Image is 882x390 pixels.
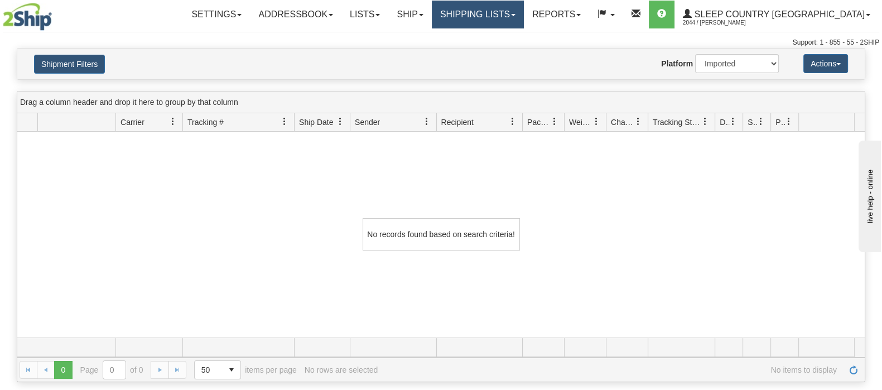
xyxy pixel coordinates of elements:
[250,1,341,28] a: Addressbook
[194,360,241,379] span: Page sizes drop down
[34,55,105,74] button: Shipment Filters
[683,17,767,28] span: 2044 / [PERSON_NAME]
[8,9,103,18] div: live help - online
[331,112,350,131] a: Ship Date filter column settings
[751,112,770,131] a: Shipment Issues filter column settings
[17,92,865,113] div: grid grouping header
[3,38,879,47] div: Support: 1 - 855 - 55 - 2SHIP
[3,3,52,31] img: logo2044.jpg
[587,112,606,131] a: Weight filter column settings
[779,112,798,131] a: Pickup Status filter column settings
[653,117,701,128] span: Tracking Status
[194,360,297,379] span: items per page
[363,218,520,251] div: No records found based on search criteria!
[724,112,743,131] a: Delivery Status filter column settings
[223,361,240,379] span: select
[275,112,294,131] a: Tracking # filter column settings
[299,117,333,128] span: Ship Date
[524,1,589,28] a: Reports
[201,364,216,375] span: 50
[432,1,524,28] a: Shipping lists
[720,117,729,128] span: Delivery Status
[388,1,431,28] a: Ship
[503,112,522,131] a: Recipient filter column settings
[569,117,592,128] span: Weight
[121,117,144,128] span: Carrier
[629,112,648,131] a: Charge filter column settings
[341,1,388,28] a: Lists
[183,1,250,28] a: Settings
[803,54,848,73] button: Actions
[674,1,879,28] a: Sleep Country [GEOGRAPHIC_DATA] 2044 / [PERSON_NAME]
[305,365,378,374] div: No rows are selected
[527,117,551,128] span: Packages
[385,365,837,374] span: No items to display
[417,112,436,131] a: Sender filter column settings
[748,117,757,128] span: Shipment Issues
[545,112,564,131] a: Packages filter column settings
[187,117,224,128] span: Tracking #
[856,138,881,252] iframe: chat widget
[441,117,474,128] span: Recipient
[355,117,380,128] span: Sender
[611,117,634,128] span: Charge
[163,112,182,131] a: Carrier filter column settings
[54,361,72,379] span: Page 0
[845,361,862,379] a: Refresh
[692,9,865,19] span: Sleep Country [GEOGRAPHIC_DATA]
[696,112,715,131] a: Tracking Status filter column settings
[775,117,785,128] span: Pickup Status
[661,58,693,69] label: Platform
[80,360,143,379] span: Page of 0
